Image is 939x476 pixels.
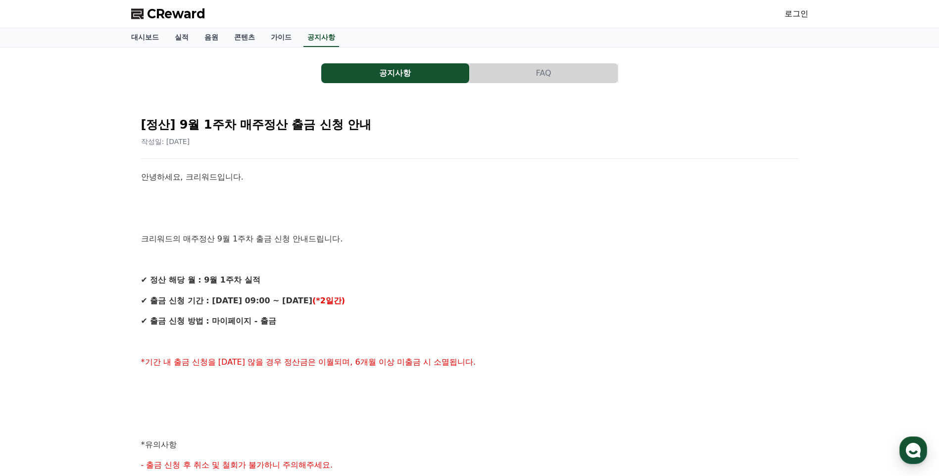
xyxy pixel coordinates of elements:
[321,63,470,83] a: 공지사항
[141,117,798,133] h2: [정산] 9월 1주차 매주정산 출금 신청 안내
[312,296,345,305] strong: (*2일간)
[167,28,197,47] a: 실적
[226,28,263,47] a: 콘텐츠
[141,138,190,145] span: 작성일: [DATE]
[321,63,469,83] button: 공지사항
[141,460,333,470] span: - 출금 신청 후 취소 및 철회가 불가하니 주의해주세요.
[123,28,167,47] a: 대시보드
[785,8,808,20] a: 로그인
[141,275,260,285] strong: ✔ 정산 해당 월 : 9월 1주차 실적
[141,171,798,184] p: 안녕하세요, 크리워드입니다.
[141,233,798,245] p: 크리워드의 매주정산 9월 1주차 출금 신청 안내드립니다.
[141,316,276,326] strong: ✔ 출금 신청 방법 : 마이페이지 - 출금
[303,28,339,47] a: 공지사항
[147,6,205,22] span: CReward
[263,28,299,47] a: 가이드
[141,296,312,305] strong: ✔ 출금 신청 기간 : [DATE] 09:00 ~ [DATE]
[470,63,618,83] button: FAQ
[141,440,177,449] span: *유의사항
[141,357,476,367] span: *기간 내 출금 신청을 [DATE] 않을 경우 정산금은 이월되며, 6개월 이상 미출금 시 소멸됩니다.
[197,28,226,47] a: 음원
[131,6,205,22] a: CReward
